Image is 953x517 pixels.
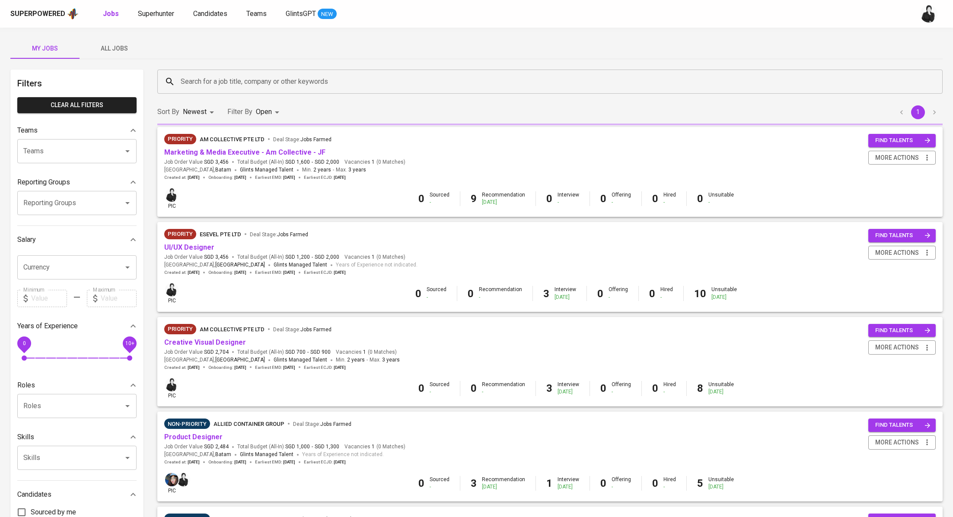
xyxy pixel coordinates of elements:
[875,152,919,163] span: more actions
[430,476,449,491] div: Sourced
[17,486,137,503] div: Candidates
[234,459,246,465] span: [DATE]
[558,191,579,206] div: Interview
[204,443,229,450] span: SGD 2,484
[300,136,331,143] span: Jobs Farmed
[121,197,134,209] button: Open
[307,349,309,356] span: -
[875,247,919,258] span: more actions
[430,483,449,491] div: -
[427,286,446,301] div: Sourced
[17,377,137,394] div: Roles
[600,477,606,489] b: 0
[334,459,346,465] span: [DATE]
[286,10,316,18] span: GlintsGPT
[204,349,229,356] span: SGD 2,704
[200,326,265,333] span: AM Collective Pte Ltd
[546,193,552,205] b: 0
[315,443,339,450] span: SGD 1,300
[482,191,525,206] div: Recommendation
[344,443,405,450] span: Vacancies ( 0 Matches )
[17,97,137,113] button: Clear All filters
[708,483,734,491] div: [DATE]
[227,107,252,117] p: Filter By
[157,107,179,117] p: Sort By
[649,288,655,300] b: 0
[708,388,734,396] div: [DATE]
[17,489,51,500] p: Candidates
[164,419,210,429] div: Pending Client’s Feedback
[482,381,525,396] div: Recommendation
[17,380,35,390] p: Roles
[600,193,606,205] b: 0
[430,199,449,206] div: -
[600,382,606,394] b: 0
[336,357,365,363] span: Min.
[17,235,36,245] p: Salary
[255,365,295,371] span: Earliest EMD :
[312,159,313,166] span: -
[164,356,265,365] span: [GEOGRAPHIC_DATA] ,
[183,107,207,117] p: Newest
[138,9,176,19] a: Superhunter
[293,421,351,427] span: Deal Stage :
[430,191,449,206] div: Sourced
[183,104,217,120] div: Newest
[430,381,449,396] div: Sourced
[17,432,34,442] p: Skills
[283,174,295,181] span: [DATE]
[555,286,576,301] div: Interview
[208,270,246,276] span: Onboarding :
[336,349,397,356] span: Vacancies ( 0 Matches )
[250,232,308,238] span: Deal Stage :
[164,243,214,251] a: UI/UX Designer
[612,199,631,206] div: -
[188,459,200,465] span: [DATE]
[237,349,331,356] span: Total Budget (All-In)
[67,7,79,20] img: app logo
[200,231,241,238] span: ESEVEL PTE LTD
[471,382,477,394] b: 0
[164,174,200,181] span: Created at :
[304,459,346,465] span: Earliest ECJD :
[660,294,673,301] div: -
[302,167,331,173] span: Min.
[612,388,631,396] div: -
[312,254,313,261] span: -
[164,166,231,174] span: [GEOGRAPHIC_DATA] ,
[208,459,246,465] span: Onboarding :
[430,388,449,396] div: -
[164,135,196,143] span: Priority
[237,254,339,261] span: Total Budget (All-In)
[164,270,200,276] span: Created at :
[164,261,265,270] span: [GEOGRAPHIC_DATA] ,
[609,294,628,301] div: -
[334,365,346,371] span: [DATE]
[711,294,737,301] div: [DATE]
[875,342,919,353] span: more actions
[612,381,631,396] div: Offering
[334,270,346,276] span: [DATE]
[200,136,265,143] span: AM Collective Pte Ltd
[370,254,375,261] span: 1
[164,282,179,304] div: pic
[121,261,134,273] button: Open
[255,174,295,181] span: Earliest EMD :
[652,193,658,205] b: 0
[10,9,65,19] div: Superpowered
[165,473,178,486] img: diazagista@glints.com
[193,9,229,19] a: Candidates
[482,199,525,206] div: [DATE]
[482,388,525,396] div: -
[868,134,936,147] button: find talents
[285,254,310,261] span: SGD 1,200
[125,340,134,346] span: 10+
[708,476,734,491] div: Unsuitable
[165,283,178,296] img: medwi@glints.com
[164,433,223,441] a: Product Designer
[215,166,231,174] span: Batam
[103,9,121,19] a: Jobs
[283,459,295,465] span: [DATE]
[367,356,368,365] span: -
[868,340,936,355] button: more actions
